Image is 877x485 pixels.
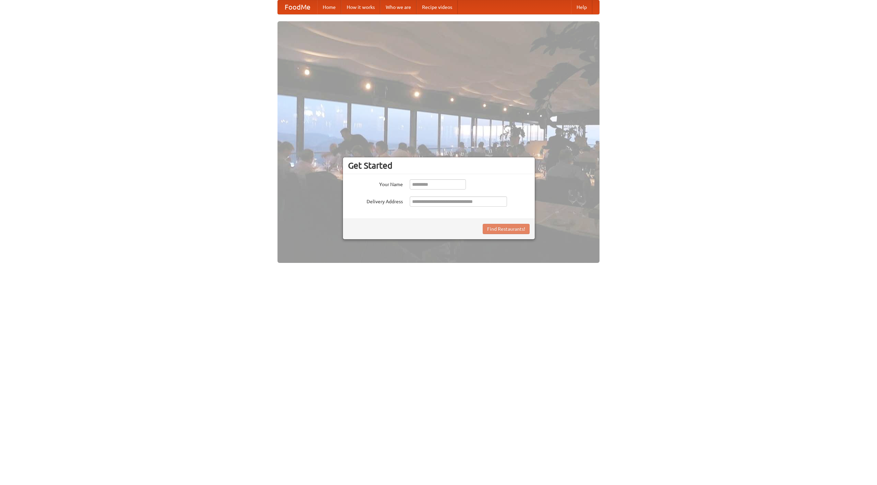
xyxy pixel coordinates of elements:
label: Delivery Address [348,196,403,205]
button: Find Restaurants! [483,224,530,234]
a: Who we are [380,0,417,14]
label: Your Name [348,179,403,188]
a: FoodMe [278,0,317,14]
a: How it works [341,0,380,14]
a: Recipe videos [417,0,458,14]
h3: Get Started [348,160,530,171]
a: Home [317,0,341,14]
a: Help [571,0,592,14]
